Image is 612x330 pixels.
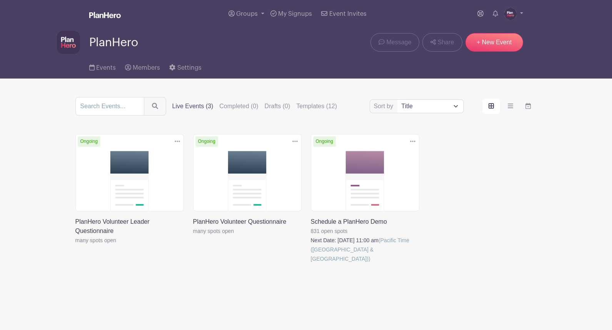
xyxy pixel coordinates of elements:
span: Groups [236,11,258,17]
img: logo_white-6c42ec7e38ccf1d336a20a19083b03d10ae64f83f12c07503d8b9e83406b4c7d.svg [89,12,121,18]
a: Members [125,54,160,79]
span: Share [438,38,454,47]
a: + New Event [465,33,523,52]
span: My Signups [278,11,312,17]
span: PlanHero [89,36,138,49]
div: filters [172,102,337,111]
a: Events [89,54,116,79]
img: PH-Logo-Circle-Centered-Purple.jpg [504,8,517,20]
label: Sort by [374,102,396,111]
img: PH-Logo-Square-Centered-Purple.jpg [57,31,80,54]
span: Members [133,65,160,71]
span: Settings [177,65,202,71]
label: Templates (12) [296,102,337,111]
input: Search Events... [75,97,144,116]
label: Live Events (3) [172,102,213,111]
div: order and view [482,99,537,114]
a: Share [422,33,462,52]
span: Message [386,38,411,47]
span: Events [96,65,116,71]
a: Message [370,33,419,52]
a: Settings [169,54,201,79]
label: Completed (0) [219,102,258,111]
span: Event Invites [329,11,367,17]
label: Drafts (0) [265,102,290,111]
